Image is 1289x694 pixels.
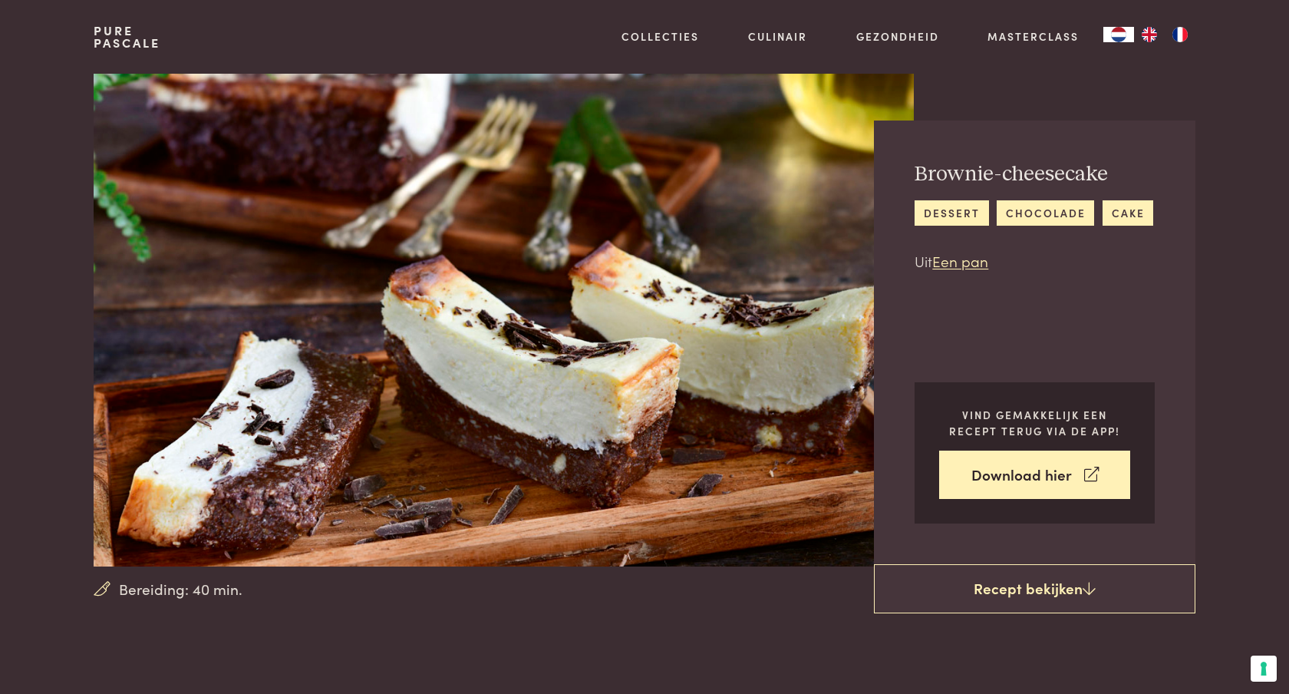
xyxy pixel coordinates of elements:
[94,25,160,49] a: PurePascale
[94,74,914,567] img: Brownie-cheesecake
[939,451,1130,499] a: Download hier
[1103,27,1134,42] a: NL
[997,200,1094,226] a: chocolade
[1103,200,1153,226] a: cake
[1103,27,1195,42] aside: Language selected: Nederlands
[1134,27,1195,42] ul: Language list
[1251,656,1277,682] button: Uw voorkeuren voor toestemming voor trackingtechnologieën
[1103,27,1134,42] div: Language
[1165,27,1195,42] a: FR
[748,28,807,45] a: Culinair
[915,250,1153,273] p: Uit
[119,578,242,600] span: Bereiding: 40 min.
[856,28,939,45] a: Gezondheid
[915,200,988,226] a: dessert
[874,564,1195,613] a: Recept bekijken
[932,250,988,271] a: Een pan
[1134,27,1165,42] a: EN
[621,28,699,45] a: Collecties
[987,28,1079,45] a: Masterclass
[915,161,1153,188] h2: Brownie-cheesecake
[939,407,1130,438] p: Vind gemakkelijk een recept terug via de app!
